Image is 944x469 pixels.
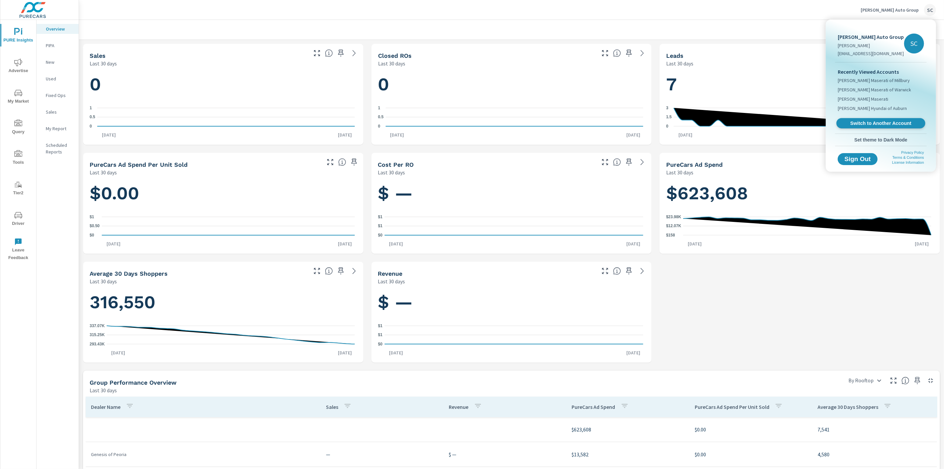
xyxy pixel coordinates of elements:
span: [PERSON_NAME] Maserati [838,96,888,102]
span: Set theme to Dark Mode [838,137,924,143]
p: Recently Viewed Accounts [838,68,924,76]
a: Privacy Policy [902,150,924,154]
button: Set theme to Dark Mode [835,134,927,146]
p: [PERSON_NAME] Auto Group [838,33,904,41]
p: [EMAIL_ADDRESS][DOMAIN_NAME] [838,50,904,57]
button: Sign Out [838,153,878,165]
span: Sign Out [843,156,872,162]
div: SC [904,34,924,53]
span: [PERSON_NAME] Hyundai of Auburn [838,105,907,112]
a: License Information [892,160,924,164]
span: [PERSON_NAME] Maserati of Warwick [838,86,911,93]
p: [PERSON_NAME] [838,42,904,49]
span: Switch to Another Account [840,120,921,127]
a: Terms & Conditions [893,155,924,159]
a: Switch to Another Account [836,118,925,129]
span: [PERSON_NAME] Maserati of Millbury [838,77,910,84]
